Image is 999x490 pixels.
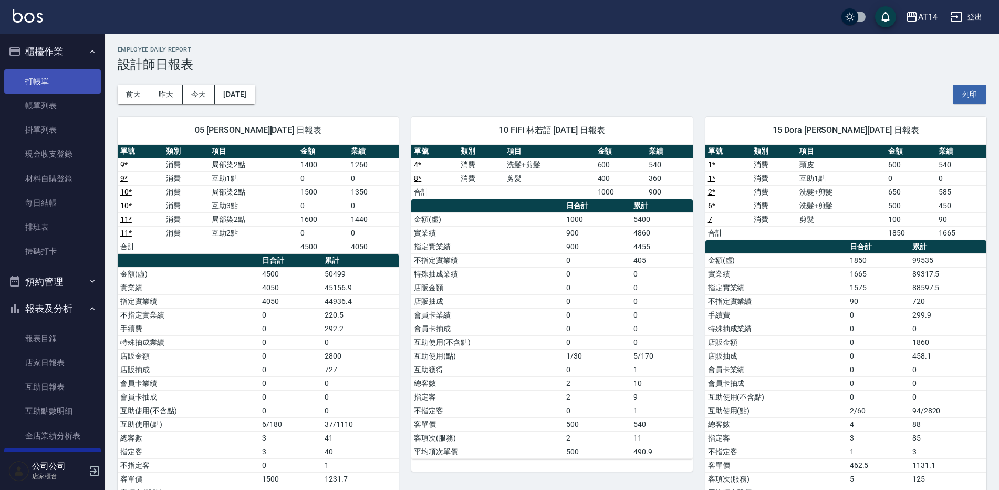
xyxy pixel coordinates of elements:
td: 金額(虛) [705,253,847,267]
td: 125 [910,472,986,486]
td: 1575 [847,281,910,294]
td: 互助1點 [209,171,298,185]
td: 1 [847,445,910,458]
td: 合計 [705,226,751,240]
td: 4050 [259,281,322,294]
td: 9 [631,390,693,404]
td: 0 [564,363,631,376]
th: 金額 [595,145,647,158]
td: 360 [646,171,693,185]
td: 指定實業績 [118,294,259,308]
td: 0 [259,363,322,376]
td: 727 [322,363,399,376]
td: 1665 [936,226,986,240]
td: 1665 [847,267,910,281]
td: 0 [910,322,986,335]
td: 互助使用(不含點) [118,404,259,417]
td: 1 [631,363,693,376]
a: 全店業績分析表 [4,424,101,448]
td: 0 [564,267,631,281]
td: 0 [348,199,399,212]
td: 指定實業績 [705,281,847,294]
td: 1500 [298,185,348,199]
td: 總客數 [705,417,847,431]
td: 450 [936,199,986,212]
td: 50499 [322,267,399,281]
td: 平均項次單價 [411,445,564,458]
td: 0 [322,335,399,349]
td: 292.2 [322,322,399,335]
td: 特殊抽成業績 [705,322,847,335]
a: 報表目錄 [4,326,101,351]
th: 累計 [322,254,399,268]
td: 3 [847,431,910,445]
td: 會員卡抽成 [705,376,847,390]
td: 剪髮 [797,212,886,226]
td: 90 [847,294,910,308]
td: 0 [631,294,693,308]
td: 89317.5 [910,267,986,281]
td: 4050 [259,294,322,308]
th: 業績 [936,145,986,158]
td: 0 [322,404,399,417]
td: 指定客 [118,445,259,458]
div: AT14 [918,11,938,24]
td: 0 [910,376,986,390]
td: 0 [631,308,693,322]
td: 指定客 [705,431,847,445]
button: save [875,6,896,27]
td: 消費 [163,171,209,185]
td: 客單價 [705,458,847,472]
h5: 公司公司 [32,461,86,472]
td: 0 [847,335,910,349]
td: 剪髮 [504,171,595,185]
td: 0 [631,322,693,335]
td: 0 [348,171,399,185]
td: 0 [259,349,322,363]
td: 4050 [348,240,399,253]
th: 類別 [163,145,209,158]
a: 設計師日報表 [4,448,101,472]
td: 不指定實業績 [118,308,259,322]
td: 手續費 [705,308,847,322]
td: 店販抽成 [705,349,847,363]
td: 消費 [751,171,797,185]
button: 櫃檯作業 [4,38,101,65]
td: 消費 [163,185,209,199]
td: 540 [631,417,693,431]
td: 消費 [163,158,209,171]
a: 互助點數明細 [4,399,101,423]
td: 458.1 [910,349,986,363]
a: 店家日報表 [4,351,101,375]
td: 85 [910,431,986,445]
th: 項目 [797,145,886,158]
button: 今天 [183,85,215,104]
td: 88597.5 [910,281,986,294]
td: 0 [847,376,910,390]
td: 0 [631,267,693,281]
th: 類別 [751,145,797,158]
td: 99535 [910,253,986,267]
td: 0 [886,171,936,185]
td: 金額(虛) [118,267,259,281]
td: 500 [564,445,631,458]
td: 不指定客 [411,404,564,417]
td: 互助3點 [209,199,298,212]
td: 頭皮 [797,158,886,171]
td: 0 [847,390,910,404]
span: 15 Dora [PERSON_NAME][DATE] 日報表 [718,125,974,136]
button: 前天 [118,85,150,104]
td: 1850 [847,253,910,267]
td: 0 [259,458,322,472]
td: 1860 [910,335,986,349]
td: 客項次(服務) [705,472,847,486]
table: a dense table [411,199,692,459]
td: 1350 [348,185,399,199]
td: 0 [564,253,631,267]
td: 0 [298,226,348,240]
td: 0 [298,199,348,212]
td: 11 [631,431,693,445]
td: 0 [631,335,693,349]
td: 實業績 [705,267,847,281]
button: 昨天 [150,85,183,104]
